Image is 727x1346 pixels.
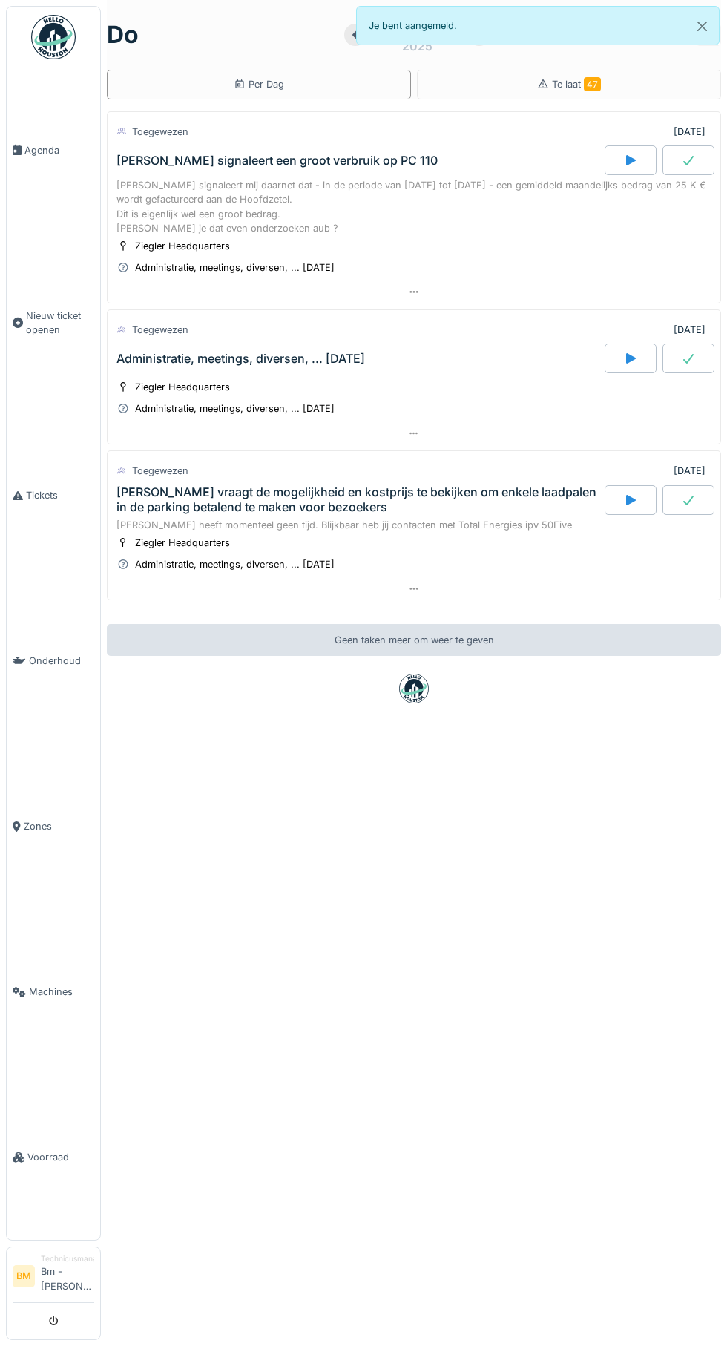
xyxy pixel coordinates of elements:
div: Toegewezen [132,125,188,139]
div: Administratie, meetings, diversen, ... [DATE] [135,401,335,416]
a: BM TechnicusmanagerBm - [PERSON_NAME] [13,1253,94,1303]
div: Administratie, meetings, diversen, ... [DATE] [116,352,365,366]
div: [DATE] [674,125,705,139]
a: Tickets [7,413,100,578]
li: BM [13,1265,35,1287]
div: Ziegler Headquarters [135,536,230,550]
span: Machines [29,985,94,999]
div: Toegewezen [132,464,188,478]
span: Zones [24,819,94,833]
a: Nieuw ticket openen [7,233,100,413]
div: [DATE] [674,464,705,478]
div: Geen taken meer om weer te geven [107,624,721,656]
span: Voorraad [27,1150,94,1164]
div: Ziegler Headquarters [135,380,230,394]
span: Te laat [552,79,601,90]
span: 47 [584,77,601,91]
div: Technicusmanager [41,1253,94,1264]
div: Per Dag [234,77,284,91]
img: Badge_color-CXgf-gQk.svg [31,15,76,59]
li: Bm - [PERSON_NAME] [41,1253,94,1299]
h1: do [107,21,139,49]
div: [PERSON_NAME] signaleert een groot verbruik op PC 110 [116,154,438,168]
a: Voorraad [7,1074,100,1240]
span: Tickets [26,488,94,502]
div: [DATE] [674,323,705,337]
a: Agenda [7,68,100,233]
div: Toegewezen [132,323,188,337]
div: [PERSON_NAME] signaleert mij daarnet dat - in de periode van [DATE] tot [DATE] - een gemiddeld ma... [116,178,711,235]
div: 2025 [402,37,432,55]
span: Agenda [24,143,94,157]
img: badge-BVDL4wpA.svg [399,674,429,703]
div: Ziegler Headquarters [135,239,230,253]
div: Administratie, meetings, diversen, ... [DATE] [135,557,335,571]
div: [PERSON_NAME] heeft momenteel geen tijd. Blijkbaar heb jij contacten met Total Energies ipv 50Five [116,518,711,532]
a: Onderhoud [7,578,100,743]
span: Nieuw ticket openen [26,309,94,337]
a: Zones [7,743,100,909]
span: Onderhoud [29,654,94,668]
button: Close [685,7,719,46]
div: Je bent aangemeld. [356,6,720,45]
div: [PERSON_NAME] vraagt de mogelijkheid en kostprijs te bekijken om enkele laadpalen in de parking b... [116,485,602,513]
a: Machines [7,909,100,1074]
div: Administratie, meetings, diversen, ... [DATE] [135,260,335,275]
